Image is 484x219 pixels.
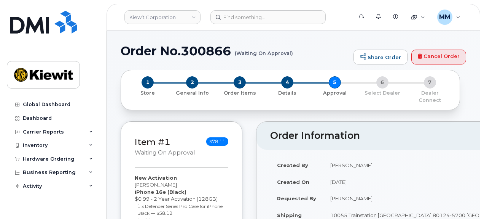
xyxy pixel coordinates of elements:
[135,175,177,181] strong: New Activation
[451,186,478,213] iframe: Messenger Launcher
[219,90,261,97] p: Order Items
[137,203,223,216] small: 1 x Defender Series Pro Case for iPhone Black — $58.12
[277,195,316,201] strong: Requested By
[267,90,308,97] p: Details
[186,76,198,89] span: 2
[135,189,186,195] strong: iPhone 16e (Black)
[281,76,293,89] span: 4
[169,89,216,97] a: 2 General Info
[234,76,246,89] span: 3
[130,90,166,97] p: Store
[121,44,350,58] h1: Order No.300866
[206,137,228,146] span: $78.11
[135,149,195,156] small: Waiting On Approval
[411,50,466,65] a: Cancel Order
[277,179,309,185] strong: Created On
[142,76,154,89] span: 1
[216,89,264,97] a: 3 Order Items
[264,89,311,97] a: 4 Details
[277,162,308,168] strong: Created By
[353,50,408,65] a: Share Order
[135,137,170,147] a: Item #1
[235,44,293,56] small: (Waiting On Approval)
[172,90,213,97] p: General Info
[127,89,169,97] a: 1 Store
